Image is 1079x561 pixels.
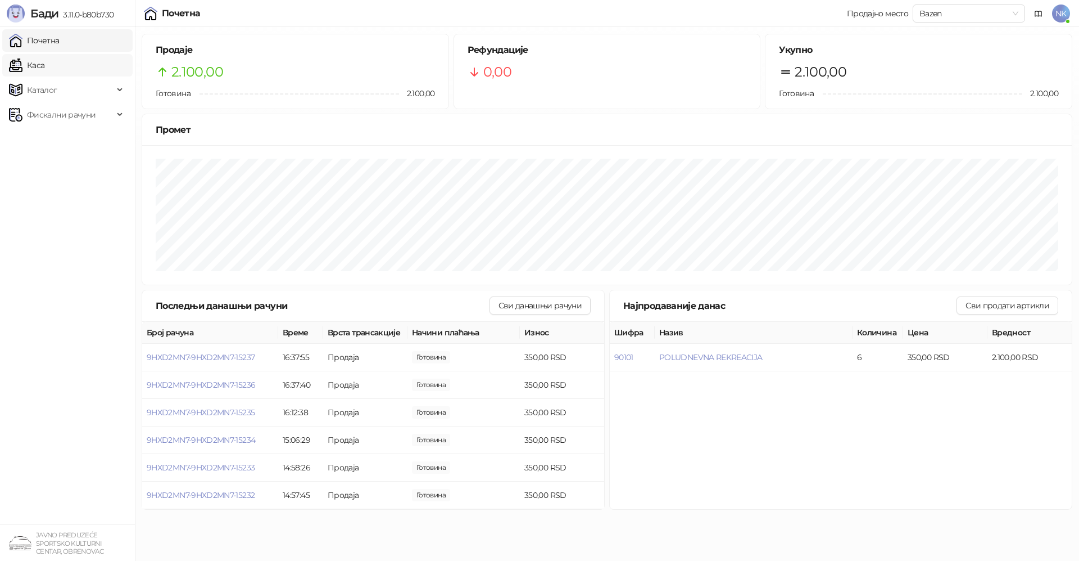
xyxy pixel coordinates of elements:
[483,61,511,83] span: 0,00
[520,344,604,371] td: 350,00 RSD
[412,489,450,501] span: 350,00
[278,427,323,454] td: 15:06:29
[903,322,987,344] th: Цена
[779,43,1058,57] h5: Укупно
[156,88,191,98] span: Готовина
[278,322,323,344] th: Време
[614,352,633,362] button: 90101
[520,427,604,454] td: 350,00 RSD
[27,79,57,101] span: Каталог
[520,322,604,344] th: Износ
[520,454,604,482] td: 350,00 RSD
[489,297,591,315] button: Сви данашњи рачуни
[903,344,987,371] td: 350,00 RSD
[987,344,1072,371] td: 2.100,00 RSD
[278,454,323,482] td: 14:58:26
[147,380,255,390] button: 9HXD2MN7-9HXD2MN7-15236
[655,322,853,344] th: Назив
[147,407,255,418] button: 9HXD2MN7-9HXD2MN7-15235
[278,482,323,509] td: 14:57:45
[468,43,747,57] h5: Рефундације
[412,406,450,419] span: 350,00
[171,61,223,83] span: 2.100,00
[323,371,407,399] td: Продаја
[323,427,407,454] td: Продаја
[278,371,323,399] td: 16:37:40
[278,344,323,371] td: 16:37:55
[323,399,407,427] td: Продаја
[9,29,60,52] a: Почетна
[27,104,96,126] span: Фискални рачуни
[520,399,604,427] td: 350,00 RSD
[147,352,255,362] button: 9HXD2MN7-9HXD2MN7-15237
[520,482,604,509] td: 350,00 RSD
[987,322,1072,344] th: Вредност
[58,10,114,20] span: 3.11.0-b80b730
[156,299,489,313] div: Последњи данашњи рачуни
[323,322,407,344] th: Врста трансакције
[9,54,44,77] a: Каса
[36,531,103,555] small: JAVNO PREDUZEĆE SPORTSKO KULTURNI CENTAR, OBRENOVAC
[847,10,908,17] div: Продајно место
[779,88,814,98] span: Готовина
[412,461,450,474] span: 350,00
[853,344,903,371] td: 6
[147,463,255,473] button: 9HXD2MN7-9HXD2MN7-15233
[278,399,323,427] td: 16:12:38
[795,61,846,83] span: 2.100,00
[323,454,407,482] td: Продаја
[623,299,956,313] div: Најпродаваније данас
[142,322,278,344] th: Број рачуна
[147,490,255,500] button: 9HXD2MN7-9HXD2MN7-15232
[9,532,31,554] img: 64x64-companyLogo-4a28e1f8-f217-46d7-badd-69a834a81aaf.png
[1030,5,1048,23] a: Документација
[520,371,604,399] td: 350,00 RSD
[919,5,1018,22] span: Bazen
[1052,5,1070,23] span: NK
[7,5,25,23] img: Logo
[323,482,407,509] td: Продаја
[610,322,655,344] th: Шифра
[156,43,435,57] h5: Продаје
[407,322,520,344] th: Начини плаћања
[162,9,201,18] div: Почетна
[399,87,435,100] span: 2.100,00
[412,434,450,446] span: 350,00
[412,379,450,391] span: 350,00
[412,351,450,363] span: 350,00
[323,344,407,371] td: Продаја
[1022,87,1058,100] span: 2.100,00
[147,435,255,445] button: 9HXD2MN7-9HXD2MN7-15234
[853,322,903,344] th: Количина
[956,297,1058,315] button: Сви продати артикли
[659,352,763,362] button: POLUDNEVNA REKREACIJA
[156,123,1058,137] div: Промет
[30,7,58,20] span: Бади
